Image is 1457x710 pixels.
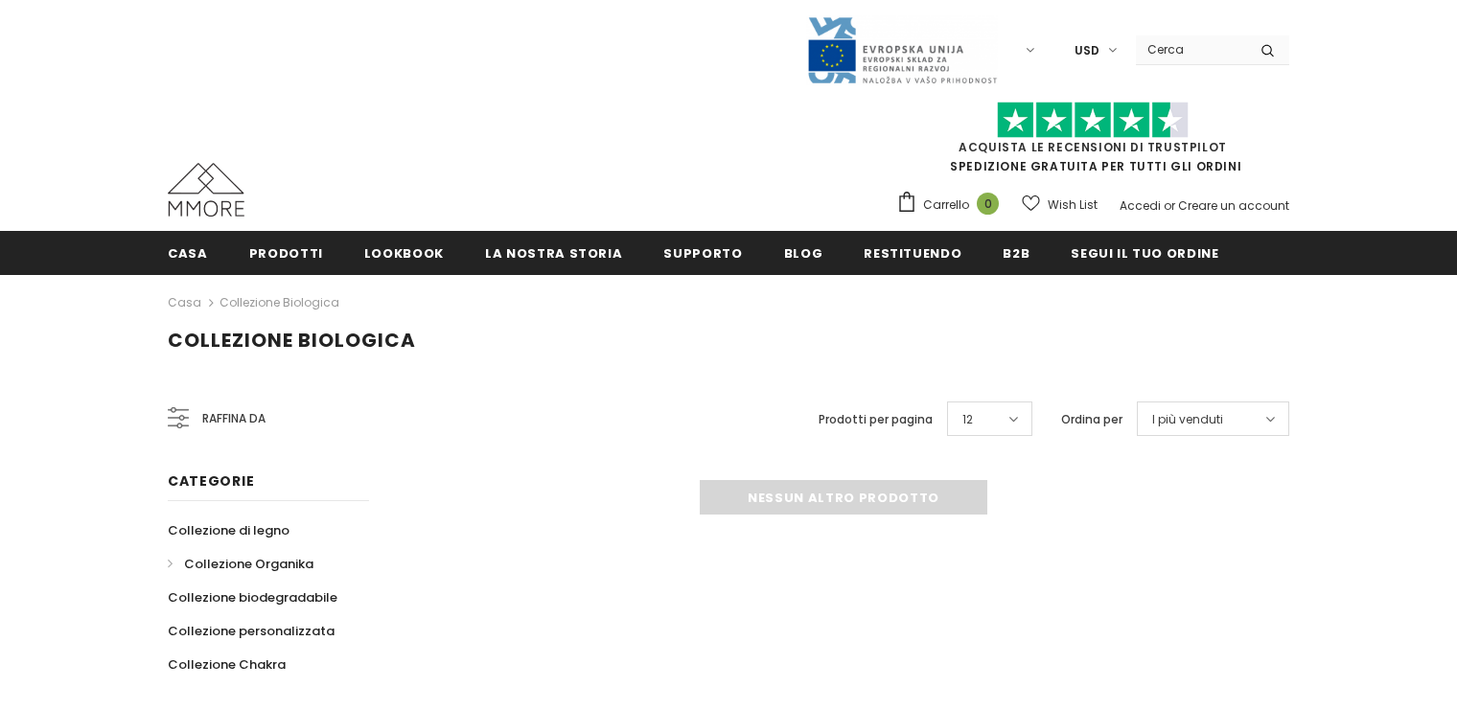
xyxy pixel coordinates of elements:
[168,163,244,217] img: Casi MMORE
[962,410,973,429] span: 12
[784,244,823,263] span: Blog
[202,408,266,429] span: Raffina da
[168,514,289,547] a: Collezione di legno
[168,231,208,274] a: Casa
[249,231,323,274] a: Prodotti
[168,291,201,314] a: Casa
[168,588,337,607] span: Collezione biodegradabile
[184,555,313,573] span: Collezione Organika
[1178,197,1289,214] a: Creare un account
[663,231,742,274] a: supporto
[896,110,1289,174] span: SPEDIZIONE GRATUITA PER TUTTI GLI ORDINI
[1048,195,1098,215] span: Wish List
[249,244,323,263] span: Prodotti
[364,231,444,274] a: Lookbook
[485,244,622,263] span: La nostra storia
[806,41,998,57] a: Javni Razpis
[1071,231,1218,274] a: Segui il tuo ordine
[663,244,742,263] span: supporto
[1120,197,1161,214] a: Accedi
[168,648,286,681] a: Collezione Chakra
[220,294,339,310] a: Collezione biologica
[168,581,337,614] a: Collezione biodegradabile
[168,244,208,263] span: Casa
[168,547,313,581] a: Collezione Organika
[959,139,1227,155] a: Acquista le recensioni di TrustPilot
[977,193,999,215] span: 0
[1061,410,1122,429] label: Ordina per
[1071,244,1218,263] span: Segui il tuo ordine
[1075,41,1099,60] span: USD
[1164,197,1175,214] span: or
[168,614,335,648] a: Collezione personalizzata
[168,471,254,491] span: Categorie
[997,102,1189,139] img: Fidati di Pilot Stars
[168,521,289,539] span: Collezione di legno
[168,655,286,674] span: Collezione Chakra
[923,195,969,215] span: Carrello
[784,231,823,274] a: Blog
[1003,244,1029,263] span: B2B
[168,622,335,640] span: Collezione personalizzata
[1136,35,1246,63] input: Search Site
[864,231,961,274] a: Restituendo
[806,15,998,85] img: Javni Razpis
[485,231,622,274] a: La nostra storia
[819,410,933,429] label: Prodotti per pagina
[168,327,416,354] span: Collezione biologica
[1022,188,1098,221] a: Wish List
[1152,410,1223,429] span: I più venduti
[1003,231,1029,274] a: B2B
[896,191,1008,219] a: Carrello 0
[864,244,961,263] span: Restituendo
[364,244,444,263] span: Lookbook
